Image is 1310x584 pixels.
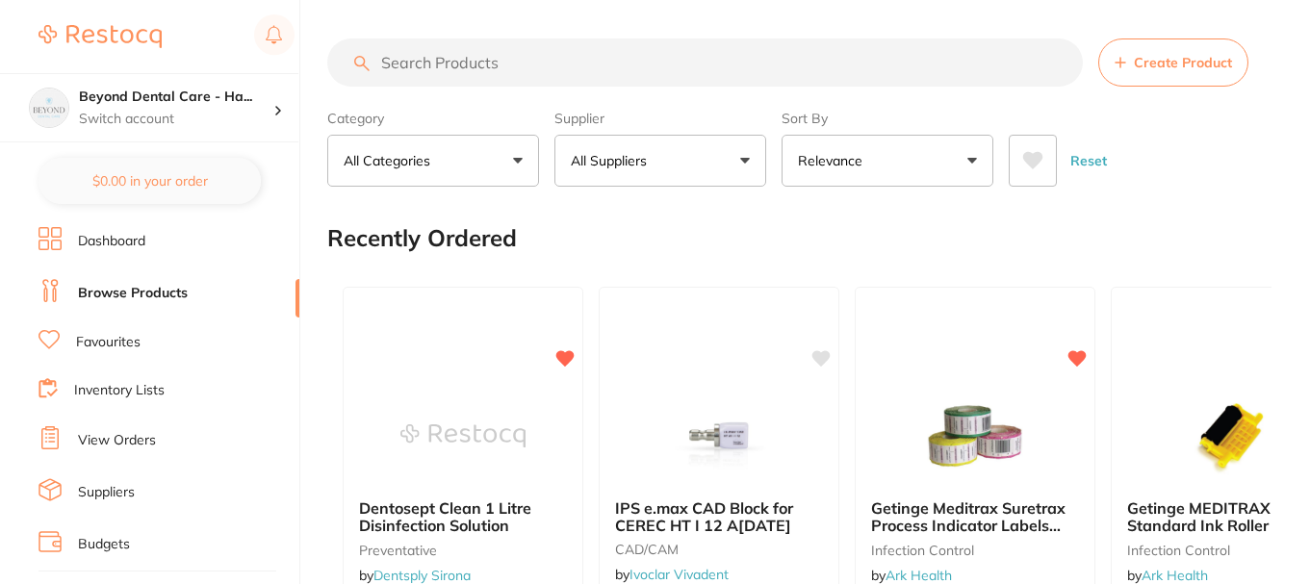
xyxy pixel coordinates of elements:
p: Relevance [798,151,870,170]
img: Restocq Logo [39,25,162,48]
small: preventative [359,543,567,558]
a: Suppliers [78,483,135,502]
a: Dashboard [78,232,145,251]
a: Restocq Logo [39,14,162,59]
input: Search Products [327,38,1083,87]
a: Inventory Lists [74,381,165,400]
span: by [359,567,471,584]
p: All Categories [344,151,438,170]
a: Browse Products [78,284,188,303]
img: Beyond Dental Care - Hamilton [30,89,68,127]
label: Category [327,110,539,127]
img: Getinge Meditrax Suretrax Process Indicator Labels Green [912,388,1038,484]
span: by [1127,567,1208,584]
label: Supplier [554,110,766,127]
p: Switch account [79,110,273,129]
small: CAD/CAM [615,542,823,557]
button: Reset [1065,135,1113,187]
a: Ivoclar Vivadent [629,566,729,583]
button: All Suppliers [554,135,766,187]
button: All Categories [327,135,539,187]
a: View Orders [78,431,156,450]
small: infection control [871,543,1079,558]
b: Getinge Meditrax Suretrax Process Indicator Labels Green [871,499,1079,535]
button: Relevance [782,135,993,187]
a: Budgets [78,535,130,554]
span: by [615,566,729,583]
a: Favourites [76,333,141,352]
span: Create Product [1134,55,1232,70]
span: by [871,567,952,584]
a: Dentsply Sirona [373,567,471,584]
h2: Recently Ordered [327,225,517,252]
h4: Beyond Dental Care - Hamilton [79,88,273,107]
b: Dentosept Clean 1 Litre Disinfection Solution [359,499,567,535]
img: Getinge MEDITRAX Standard Ink Roller Twin Pack [1169,388,1294,484]
label: Sort By [782,110,993,127]
img: Dentosept Clean 1 Litre Disinfection Solution [400,388,526,484]
a: Ark Health [1142,567,1208,584]
button: $0.00 in your order [39,158,261,204]
p: All Suppliers [571,151,655,170]
b: IPS e.max CAD Block for CEREC HT I 12 A3 / 5 [615,499,823,535]
img: IPS e.max CAD Block for CEREC HT I 12 A3 / 5 [656,388,782,484]
a: Ark Health [886,567,952,584]
button: Create Product [1098,38,1248,87]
